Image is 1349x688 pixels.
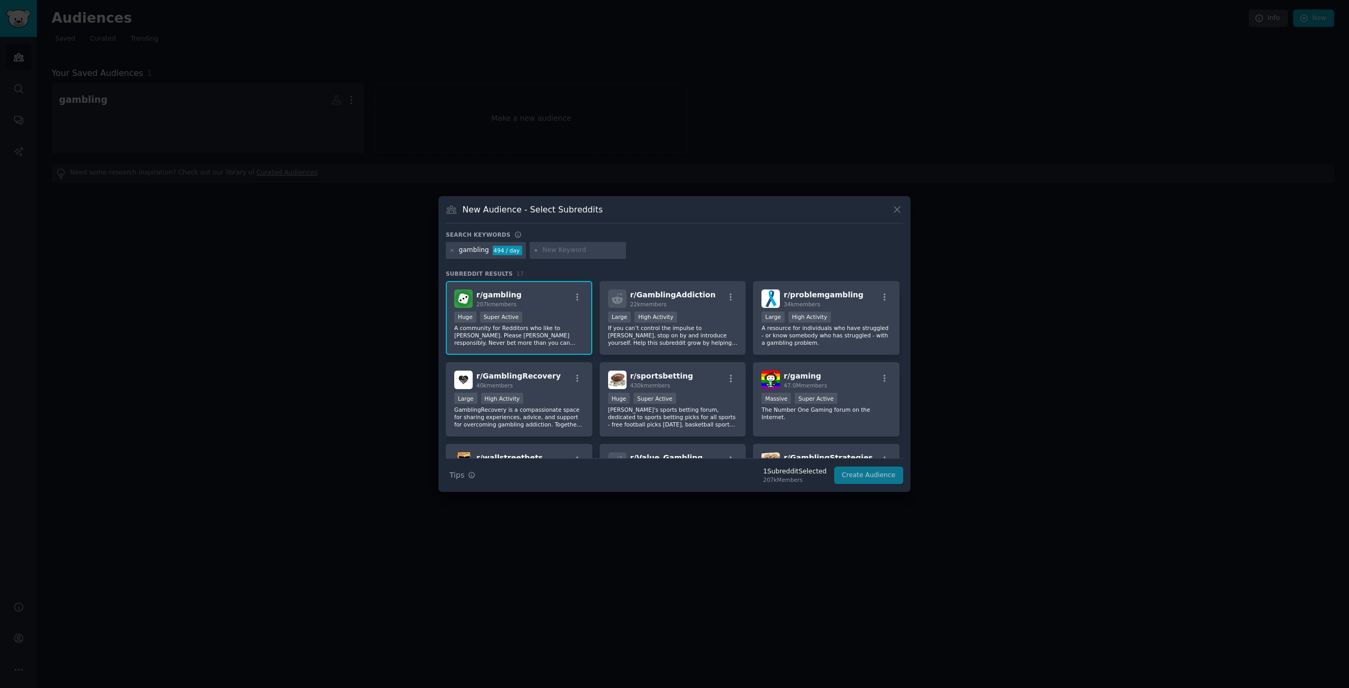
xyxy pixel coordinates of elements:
span: r/ GamblingRecovery [476,372,561,380]
img: GamblingStrategies [761,452,780,471]
div: Super Active [633,393,676,404]
div: Huge [454,312,476,323]
div: Super Active [795,393,837,404]
p: A community for Redditors who like to [PERSON_NAME]. Please [PERSON_NAME] responsibly. Never bet ... [454,324,584,346]
img: sportsbetting [608,371,627,389]
span: r/ wallstreetbets [476,453,543,462]
img: gaming [761,371,780,389]
input: New Keyword [542,246,622,255]
img: problemgambling [761,289,780,308]
span: Subreddit Results [446,270,513,277]
h3: New Audience - Select Subreddits [463,204,603,215]
span: 430k members [630,382,670,389]
p: GamblingRecovery is a compassionate space for sharing experiences, advice, and support for overco... [454,406,584,428]
div: 1 Subreddit Selected [763,467,826,477]
span: 22k members [630,301,667,307]
div: Huge [608,393,630,404]
img: GamblingRecovery [454,371,473,389]
div: Massive [761,393,791,404]
p: If you can’t control the impulse to [PERSON_NAME], stop on by and introduce yourself. Help this s... [608,324,738,346]
span: r/ Value_Gambling [630,453,703,462]
h3: Search keywords [446,231,511,238]
span: 40k members [476,382,513,389]
img: wallstreetbets [454,452,473,471]
div: High Activity [481,393,524,404]
img: gambling [454,289,473,308]
div: Large [608,312,631,323]
span: r/ GamblingStrategies [784,453,873,462]
div: Large [454,393,477,404]
div: High Activity [634,312,677,323]
div: gambling [459,246,489,255]
span: r/ gaming [784,372,821,380]
p: A resource for individuals who have struggled - or know somebody who has struggled - with a gambl... [761,324,891,346]
span: r/ GamblingAddiction [630,290,716,299]
span: 207k members [476,301,516,307]
div: Super Active [480,312,523,323]
span: r/ problemgambling [784,290,863,299]
span: r/ gambling [476,290,522,299]
span: 34k members [784,301,820,307]
div: High Activity [788,312,831,323]
div: 207k Members [763,476,826,483]
span: 17 [516,270,524,277]
span: r/ sportsbetting [630,372,693,380]
span: Tips [449,470,464,481]
div: Large [761,312,785,323]
button: Tips [446,466,479,484]
div: 494 / day [493,246,522,255]
span: 47.0M members [784,382,827,389]
p: The Number One Gaming forum on the Internet. [761,406,891,421]
p: [PERSON_NAME]'s sports betting forum, dedicated to sports betting picks for all sports - free foo... [608,406,738,428]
